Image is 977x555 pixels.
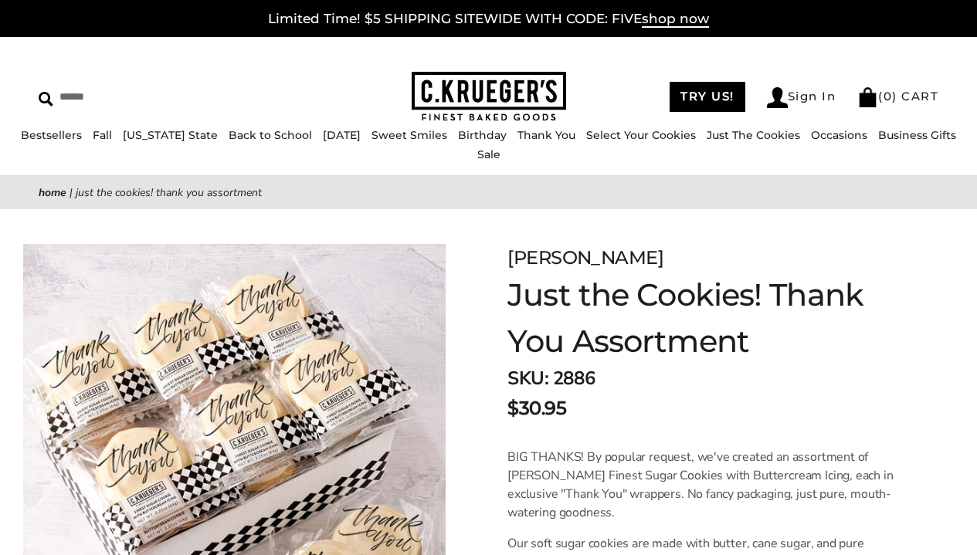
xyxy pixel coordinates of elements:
span: | [70,185,73,200]
div: [PERSON_NAME] [507,244,900,272]
a: Occasions [811,128,867,142]
a: Back to School [229,128,312,142]
a: Birthday [458,128,507,142]
a: Fall [93,128,112,142]
a: Sale [477,147,500,161]
p: BIG THANKS! By popular request, we've created an assortment of [PERSON_NAME] Finest Sugar Cookies... [507,448,900,522]
input: Search [39,85,245,109]
a: Just The Cookies [707,128,800,142]
h1: Just the Cookies! Thank You Assortment [507,272,900,364]
a: TRY US! [670,82,745,112]
span: 2886 [553,366,595,391]
a: (0) CART [857,89,938,103]
img: Search [39,92,53,107]
a: [US_STATE] State [123,128,218,142]
a: Limited Time! $5 SHIPPING SITEWIDE WITH CODE: FIVEshop now [268,11,709,28]
span: shop now [642,11,709,28]
a: [DATE] [323,128,361,142]
a: Business Gifts [878,128,956,142]
span: 0 [884,89,893,103]
img: Bag [857,87,878,107]
span: $30.95 [507,394,566,422]
a: Sweet Smiles [371,128,447,142]
a: Bestsellers [21,128,82,142]
img: C.KRUEGER'S [412,72,566,122]
a: Select Your Cookies [586,128,696,142]
a: Sign In [767,87,836,108]
strong: SKU: [507,366,548,391]
img: Account [767,87,788,108]
a: Thank You [517,128,575,142]
span: Just the Cookies! Thank You Assortment [76,185,262,200]
nav: breadcrumbs [39,184,938,201]
a: Home [39,185,66,200]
